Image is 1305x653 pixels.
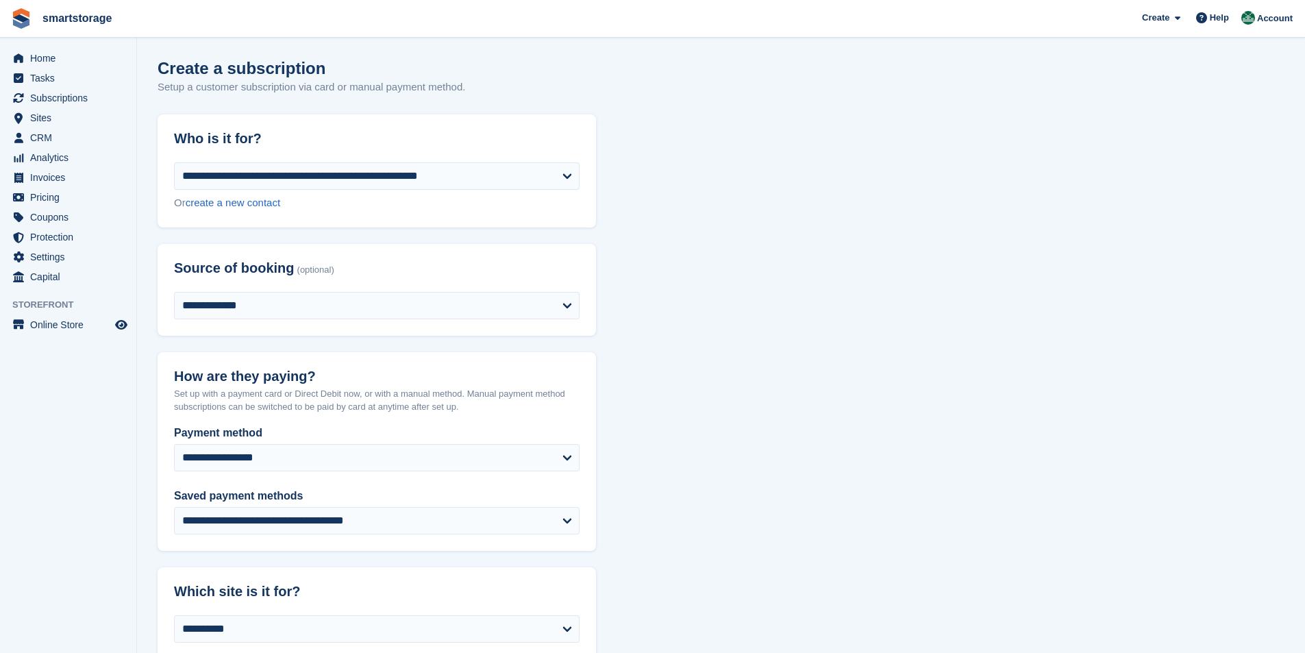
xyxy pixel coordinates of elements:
[30,108,112,127] span: Sites
[30,49,112,68] span: Home
[7,227,129,247] a: menu
[174,488,580,504] label: Saved payment methods
[174,369,580,384] h2: How are they paying?
[7,128,129,147] a: menu
[11,8,32,29] img: stora-icon-8386f47178a22dfd0bd8f6a31ec36ba5ce8667c1dd55bd0f319d3a0aa187defe.svg
[7,148,129,167] a: menu
[30,88,112,108] span: Subscriptions
[30,168,112,187] span: Invoices
[174,131,580,147] h2: Who is it for?
[174,260,295,276] span: Source of booking
[174,387,580,414] p: Set up with a payment card or Direct Debit now, or with a manual method. Manual payment method su...
[7,69,129,88] a: menu
[30,128,112,147] span: CRM
[7,188,129,207] a: menu
[12,298,136,312] span: Storefront
[1210,11,1229,25] span: Help
[37,7,117,29] a: smartstorage
[7,267,129,286] a: menu
[30,227,112,247] span: Protection
[7,315,129,334] a: menu
[174,584,580,600] h2: Which site is it for?
[186,197,280,208] a: create a new contact
[1241,11,1255,25] img: Peter Britcliffe
[1257,12,1293,25] span: Account
[174,425,580,441] label: Payment method
[158,59,325,77] h1: Create a subscription
[7,49,129,68] a: menu
[30,247,112,267] span: Settings
[30,188,112,207] span: Pricing
[7,88,129,108] a: menu
[174,195,580,211] div: Or
[297,265,334,275] span: (optional)
[113,317,129,333] a: Preview store
[158,79,465,95] p: Setup a customer subscription via card or manual payment method.
[1142,11,1169,25] span: Create
[30,69,112,88] span: Tasks
[7,108,129,127] a: menu
[7,247,129,267] a: menu
[30,208,112,227] span: Coupons
[30,267,112,286] span: Capital
[30,148,112,167] span: Analytics
[30,315,112,334] span: Online Store
[7,208,129,227] a: menu
[7,168,129,187] a: menu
